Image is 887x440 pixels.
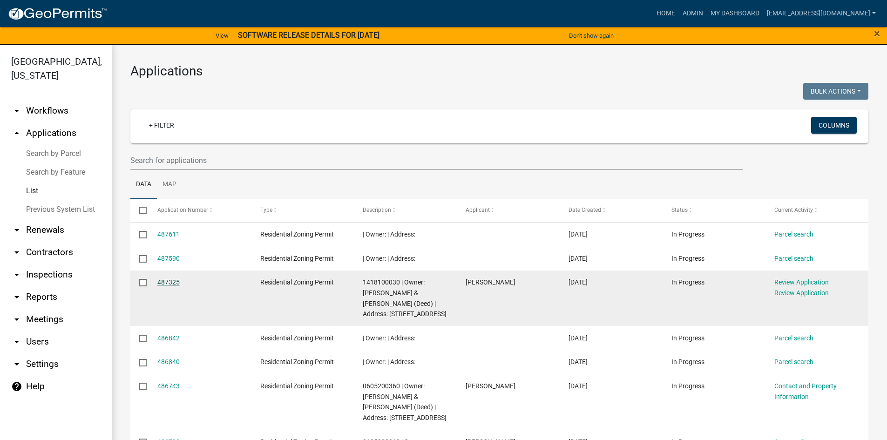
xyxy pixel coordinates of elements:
[569,207,601,213] span: Date Created
[560,199,663,222] datatable-header-cell: Date Created
[130,170,157,200] a: Data
[774,207,813,213] span: Current Activity
[466,207,490,213] span: Applicant
[238,31,379,40] strong: SOFTWARE RELEASE DETAILS FOR [DATE]
[260,230,334,238] span: Residential Zoning Permit
[363,334,415,342] span: | Owner: | Address:
[157,334,180,342] a: 486842
[260,278,334,286] span: Residential Zoning Permit
[671,278,704,286] span: In Progress
[569,278,588,286] span: 10/02/2025
[569,230,588,238] span: 10/03/2025
[260,255,334,262] span: Residential Zoning Permit
[11,247,22,258] i: arrow_drop_down
[260,382,334,390] span: Residential Zoning Permit
[466,278,515,286] span: Adam Mahan
[457,199,560,222] datatable-header-cell: Applicant
[671,207,688,213] span: Status
[11,224,22,236] i: arrow_drop_down
[157,358,180,366] a: 486840
[671,230,704,238] span: In Progress
[569,382,588,390] span: 10/01/2025
[11,381,22,392] i: help
[130,63,868,79] h3: Applications
[157,207,208,213] span: Application Number
[157,170,182,200] a: Map
[569,255,588,262] span: 10/03/2025
[11,128,22,139] i: arrow_drop_up
[874,27,880,40] span: ×
[157,230,180,238] a: 487611
[774,230,813,238] a: Parcel search
[11,291,22,303] i: arrow_drop_down
[774,255,813,262] a: Parcel search
[363,207,391,213] span: Description
[363,230,415,238] span: | Owner: | Address:
[11,359,22,370] i: arrow_drop_down
[671,255,704,262] span: In Progress
[11,336,22,347] i: arrow_drop_down
[707,5,763,22] a: My Dashboard
[569,334,588,342] span: 10/02/2025
[157,382,180,390] a: 486743
[774,278,829,286] a: Review Application
[251,199,354,222] datatable-header-cell: Type
[765,199,868,222] datatable-header-cell: Current Activity
[774,358,813,366] a: Parcel search
[130,199,148,222] datatable-header-cell: Select
[811,117,857,134] button: Columns
[663,199,765,222] datatable-header-cell: Status
[363,255,415,262] span: | Owner: | Address:
[148,199,251,222] datatable-header-cell: Application Number
[671,358,704,366] span: In Progress
[363,358,415,366] span: | Owner: | Address:
[671,382,704,390] span: In Progress
[142,117,182,134] a: + Filter
[774,334,813,342] a: Parcel search
[679,5,707,22] a: Admin
[874,28,880,39] button: Close
[130,151,743,170] input: Search for applications
[260,207,272,213] span: Type
[466,382,515,390] span: Derek Quam
[260,334,334,342] span: Residential Zoning Permit
[157,278,180,286] a: 487325
[774,382,837,400] a: Contact and Property Information
[157,255,180,262] a: 487590
[212,28,232,43] a: View
[11,105,22,116] i: arrow_drop_down
[774,289,829,297] a: Review Application
[363,278,447,318] span: 1418100030 | Owner: MAHAN, ADAM LYLE & JENNIFER (Deed) | Address: 29948 560TH AVE
[363,382,447,421] span: 0605200360 | Owner: HEABERLIN, DENNIS & DAWN (Deed) | Address: 16607 580TH AVE
[763,5,880,22] a: [EMAIL_ADDRESS][DOMAIN_NAME]
[260,358,334,366] span: Residential Zoning Permit
[803,83,868,100] button: Bulk Actions
[653,5,679,22] a: Home
[354,199,457,222] datatable-header-cell: Description
[565,28,617,43] button: Don't show again
[11,269,22,280] i: arrow_drop_down
[569,358,588,366] span: 10/02/2025
[671,334,704,342] span: In Progress
[11,314,22,325] i: arrow_drop_down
